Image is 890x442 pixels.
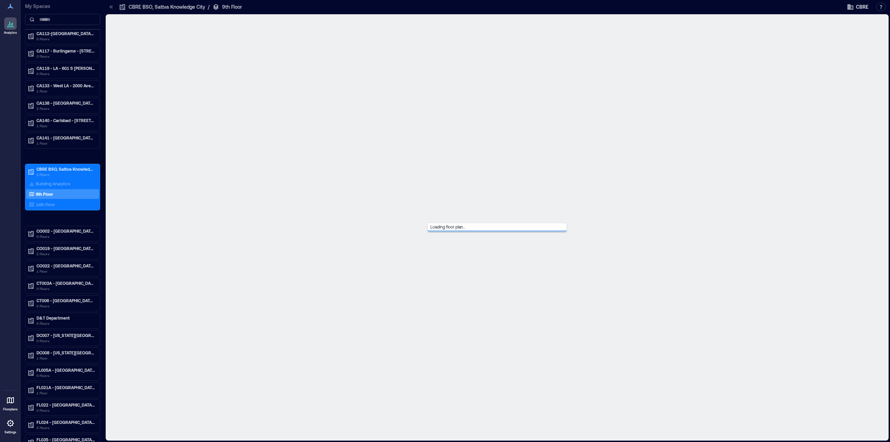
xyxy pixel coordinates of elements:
[37,71,95,77] p: 0 Floors
[37,355,95,361] p: 1 Floor
[37,350,95,355] p: DC008 - [US_STATE][GEOGRAPHIC_DATA] - [STREET_ADDRESS]
[37,251,95,257] p: 2 Floors
[37,88,95,94] p: 1 Floor
[37,419,95,425] p: FL024 - [GEOGRAPHIC_DATA] - 200/250 [GEOGRAPHIC_DATA]..
[129,3,205,10] p: CBRE BSO, Sattva Knowledge City
[37,263,95,268] p: CO022 - [GEOGRAPHIC_DATA] - [STREET_ADDRESS]
[37,123,95,129] p: 1 Floor
[2,15,19,37] a: Analytics
[37,367,95,373] p: FL005A - [GEOGRAPHIC_DATA] - 777 Brickell..
[37,234,95,239] p: 0 Floors
[37,166,95,172] p: CBRE BSO, Sattva Knowledge City
[428,222,468,232] span: Loading floor plan...
[37,390,95,396] p: 1 Floor
[37,298,95,303] p: CT006 - [GEOGRAPHIC_DATA] - [STREET_ADDRESS]..
[37,303,95,309] p: 0 Floors
[1,392,20,413] a: Floorplans
[37,246,95,251] p: CO019 - [GEOGRAPHIC_DATA] - [STREET_ADDRESS]
[36,202,55,207] p: 14th Floor
[37,425,95,431] p: 0 Floors
[37,321,95,326] p: 0 Floors
[37,402,95,408] p: FL022 - [GEOGRAPHIC_DATA] - [STREET_ADDRESS][PERSON_NAME]
[37,332,95,338] p: DC007 - [US_STATE][GEOGRAPHIC_DATA] - [STREET_ADDRESS]..
[37,338,95,344] p: 0 Floors
[37,54,95,59] p: 0 Floors
[5,430,16,434] p: Settings
[37,315,95,321] p: D&T Department
[37,385,95,390] p: FL021A - [GEOGRAPHIC_DATA] - [STREET_ADDRESS]
[25,3,100,10] p: My Spaces
[37,31,95,36] p: CA112-[GEOGRAPHIC_DATA]-[STREET_ADDRESS]..
[37,83,95,88] p: CA133 - West LA - 2000 Avenue of the Stars
[37,100,95,106] p: CA138 - [GEOGRAPHIC_DATA] - 18565-[STREET_ADDRESS]
[37,140,95,146] p: 1 Floor
[37,373,95,378] p: 0 Floors
[37,36,95,42] p: 0 Floors
[37,268,95,274] p: 1 Floor
[37,48,95,54] p: CA117 - Burlingame - [STREET_ADDRESS][PERSON_NAME]
[222,3,242,10] p: 9th Floor
[37,286,95,291] p: 0 Floors
[37,280,95,286] p: CT003A - [GEOGRAPHIC_DATA] - [STREET_ADDRESS]
[37,135,95,140] p: CA141 - [GEOGRAPHIC_DATA] - [STREET_ADDRESS][US_STATE]
[208,3,210,10] p: /
[36,181,70,186] p: Building Analytics
[37,106,95,111] p: 2 Floors
[36,191,53,197] p: 9th Floor
[2,415,19,436] a: Settings
[37,65,95,71] p: CA119 - LA - 601 S [PERSON_NAME]..
[37,228,95,234] p: CO002 - [GEOGRAPHIC_DATA] - [STREET_ADDRESS]..
[845,1,871,13] button: CBRE
[3,407,18,411] p: Floorplans
[856,3,868,10] span: CBRE
[37,172,95,177] p: 2 Floors
[4,31,17,35] p: Analytics
[37,118,95,123] p: CA140 - Carlsbad - [STREET_ADDRESS]
[37,408,95,413] p: 0 Floors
